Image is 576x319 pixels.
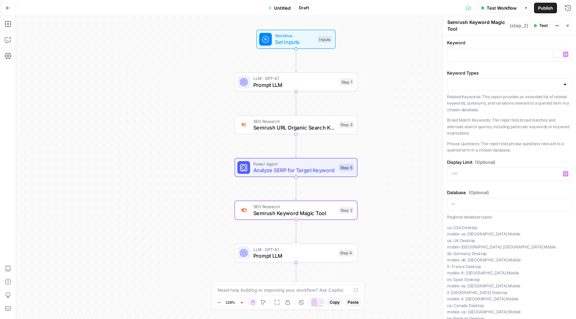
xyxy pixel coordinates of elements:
[295,134,297,157] g: Edge from step_3 to step_5
[264,3,295,13] button: Untitled
[530,21,551,30] button: Test
[253,81,337,89] span: Prompt LLM
[348,299,359,305] span: Paste
[338,249,354,256] div: Step 4
[330,299,340,305] span: Copy
[253,124,336,132] span: Semrush URL Organic Search Keywords
[253,161,336,167] span: Power Agent
[327,298,342,307] button: Copy
[317,36,332,43] div: Inputs
[235,201,357,220] div: SEO ResearchSemrush Keyword Magic ToolStep 2
[295,262,297,285] g: Edge from step_4 to end
[240,121,248,128] img: ey5lt04xp3nqzrimtu8q5fsyor3u
[299,5,309,11] span: Draft
[339,164,354,171] div: Step 5
[447,159,572,165] label: Display Limit
[275,38,314,46] span: Set Inputs
[476,3,521,13] button: Test Workflow
[447,19,508,32] textarea: Semrush Keyword Magic Tool
[447,48,572,61] div: To enrich screen reader interactions, please activate Accessibility in Grammarly extension settings
[339,121,354,128] div: Step 3
[235,115,357,134] div: SEO ResearchSemrush URL Organic Search KeywordsStep 3
[253,209,336,217] span: Semrush Keyword Magic Tool
[447,214,572,220] p: Regional database types:
[253,166,336,174] span: Analyze SERP for Target Keyword
[339,207,354,214] div: Step 2
[295,177,297,200] g: Edge from step_5 to step_2
[275,33,314,39] span: Workflow
[447,189,572,196] label: Database
[469,189,489,196] span: (Optional)
[345,298,361,307] button: Paste
[253,75,337,82] span: LLM · GPT-4.1
[534,3,557,13] button: Publish
[475,159,495,165] span: (Optional)
[295,92,297,115] g: Edge from step_1 to step_3
[240,206,248,214] img: 8a3tdog8tf0qdwwcclgyu02y995m
[253,118,336,124] span: SEO Research
[226,300,235,305] span: 119%
[253,252,335,260] span: Prompt LLM
[235,243,357,262] div: LLM · GPT-4.1Prompt LLMStep 4
[235,158,357,177] div: Power AgentAnalyze SERP for Target KeywordStep 5
[539,23,548,29] span: Test
[274,5,291,11] span: Untitled
[538,5,553,11] span: Publish
[235,30,357,49] div: WorkflowSet InputsInputs
[447,117,572,137] p: Broad Match Keywords: The report lists broad matches and alternate search queries, including part...
[487,5,517,11] span: Test Workflow
[447,141,572,154] p: Phrase Questions: The report lists phrase questions relevant to a queried term in a chosen database.
[253,246,335,253] span: LLM · GPT-4.1
[295,49,297,72] g: Edge from start to step_1
[253,203,336,210] span: SEO Research
[447,94,572,113] p: Related Keywords: This report provides an extended list of related keywords, synonyms, and variat...
[295,220,297,243] g: Edge from step_2 to step_4
[340,79,354,86] div: Step 1
[235,73,357,92] div: LLM · GPT-4.1Prompt LLMStep 1
[510,22,528,29] span: ( step_2 )
[447,39,572,46] label: Keyword
[447,70,572,76] label: Keyword Types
